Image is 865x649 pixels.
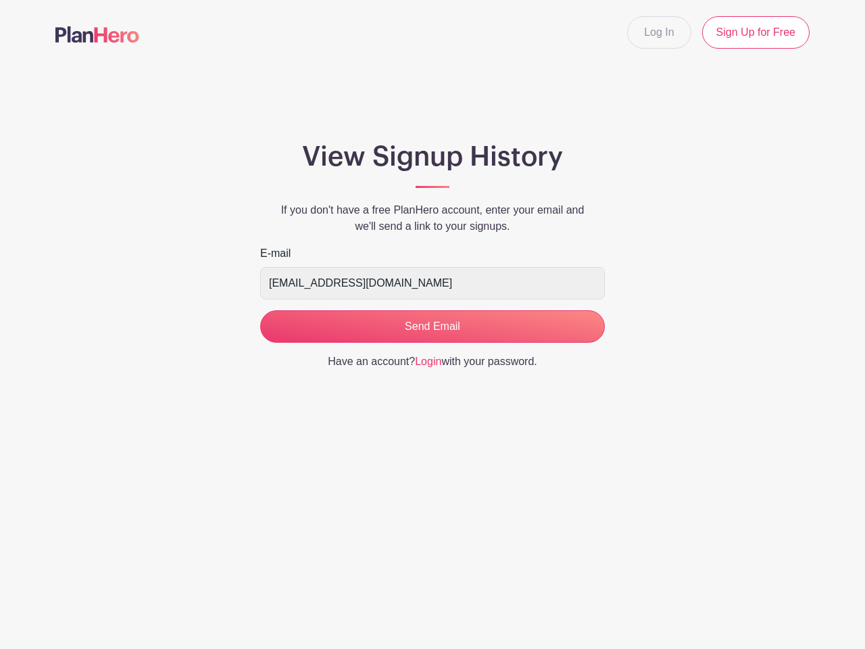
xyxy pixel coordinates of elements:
img: logo-507f7623f17ff9eddc593b1ce0a138ce2505c220e1c5a4e2b4648c50719b7d32.svg [55,26,139,43]
a: Sign Up for Free [702,16,810,49]
input: Send Email [260,310,605,343]
p: Have an account? with your password. [260,354,605,370]
a: Log In [627,16,691,49]
input: e.g. julie@eventco.com [260,267,605,299]
label: E-mail [260,245,291,262]
h1: View Signup History [260,141,605,173]
a: Login [415,356,441,367]
p: If you don't have a free PlanHero account, enter your email and we'll send a link to your signups. [260,202,605,235]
